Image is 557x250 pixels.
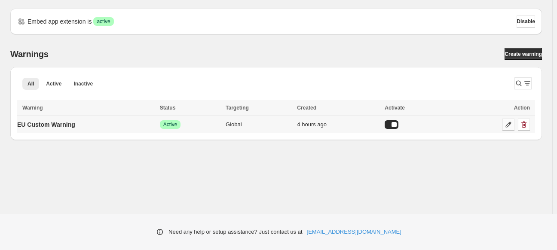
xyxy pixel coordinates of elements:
[517,18,535,25] span: Disable
[514,105,530,111] span: Action
[22,105,43,111] span: Warning
[46,80,61,87] span: Active
[10,49,49,59] h2: Warnings
[505,51,542,58] span: Create warning
[28,17,92,26] p: Embed app extension is
[297,120,379,129] div: 4 hours ago
[307,228,401,236] a: [EMAIL_ADDRESS][DOMAIN_NAME]
[385,105,405,111] span: Activate
[17,118,75,131] a: EU Custom Warning
[163,121,178,128] span: Active
[505,48,542,60] a: Create warning
[226,120,292,129] div: Global
[17,120,75,129] p: EU Custom Warning
[28,80,34,87] span: All
[514,77,532,89] button: Search and filter results
[97,18,110,25] span: active
[297,105,316,111] span: Created
[160,105,176,111] span: Status
[73,80,93,87] span: Inactive
[226,105,249,111] span: Targeting
[517,15,535,27] button: Disable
